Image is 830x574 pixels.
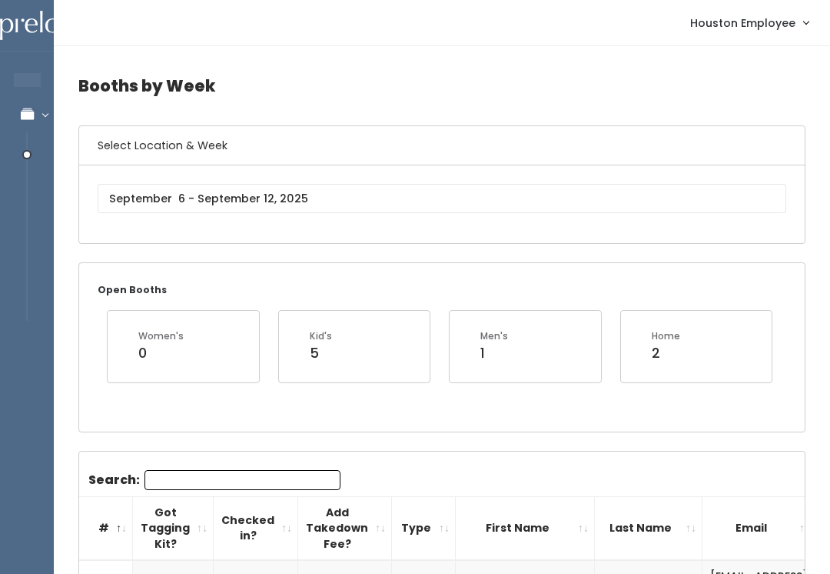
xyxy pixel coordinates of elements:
th: #: activate to sort column descending [79,496,133,560]
a: Houston Employee [675,6,824,39]
th: Add Takedown Fee?: activate to sort column ascending [298,496,392,560]
div: 0 [138,343,184,363]
th: Email: activate to sort column ascending [702,496,816,560]
h6: Select Location & Week [79,126,805,165]
div: Kid's [310,329,332,343]
th: Type: activate to sort column ascending [392,496,456,560]
h4: Booths by Week [78,65,805,107]
span: Houston Employee [690,15,795,32]
input: September 6 - September 12, 2025 [98,184,786,213]
th: Checked in?: activate to sort column ascending [214,496,298,560]
th: Last Name: activate to sort column ascending [595,496,702,560]
small: Open Booths [98,283,167,296]
input: Search: [144,470,340,490]
div: Men's [480,329,508,343]
div: 2 [652,343,680,363]
th: First Name: activate to sort column ascending [456,496,595,560]
th: Got Tagging Kit?: activate to sort column ascending [133,496,214,560]
div: 5 [310,343,332,363]
div: 1 [480,343,508,363]
label: Search: [88,470,340,490]
div: Women's [138,329,184,343]
div: Home [652,329,680,343]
